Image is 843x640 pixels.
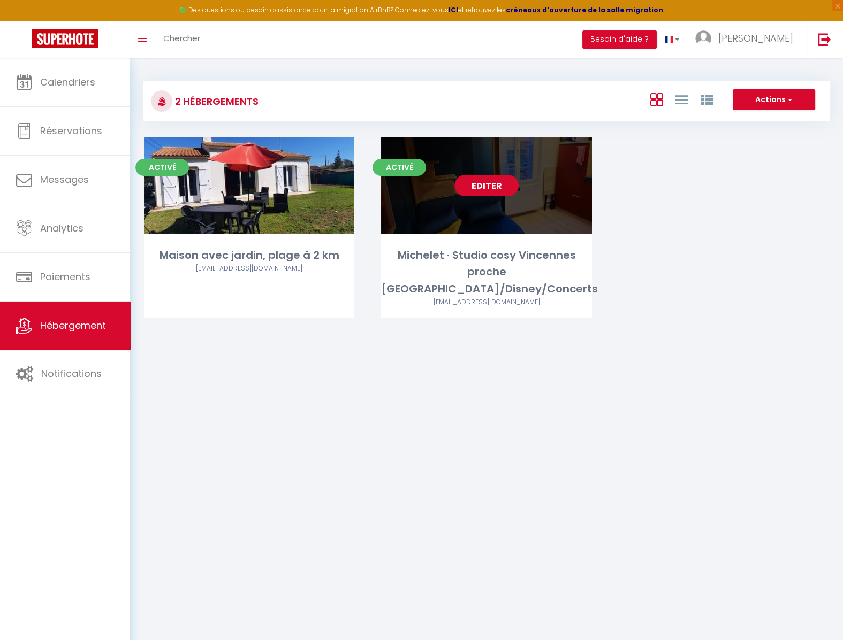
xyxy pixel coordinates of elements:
[381,247,591,297] div: Michelet · Studio cosy Vincennes proche [GEOGRAPHIC_DATA]/Disney/Concerts
[155,21,208,58] a: Chercher
[582,30,657,49] button: Besoin d'aide ?
[172,89,259,113] h3: 2 Hébergements
[40,221,83,235] span: Analytics
[144,264,354,274] div: Airbnb
[40,173,89,186] span: Messages
[818,33,831,46] img: logout
[135,159,189,176] span: Activé
[675,90,688,108] a: Vue en Liste
[40,75,95,89] span: Calendriers
[687,21,807,58] a: ... [PERSON_NAME]
[449,5,458,14] a: ICI
[144,247,354,264] div: Maison avec jardin, plage à 2 km
[695,30,711,47] img: ...
[454,175,519,196] a: Editer
[9,4,41,36] button: Ouvrir le widget de chat LiveChat
[40,319,106,332] span: Hébergement
[733,89,815,111] button: Actions
[40,124,102,137] span: Réservations
[163,33,200,44] span: Chercher
[506,5,663,14] a: créneaux d'ouverture de la salle migration
[373,159,426,176] span: Activé
[32,29,98,48] img: Super Booking
[718,32,793,45] span: [PERSON_NAME]
[40,270,90,283] span: Paiements
[700,90,713,108] a: Vue par Groupe
[381,297,591,307] div: Airbnb
[650,90,663,108] a: Vue en Box
[41,367,102,380] span: Notifications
